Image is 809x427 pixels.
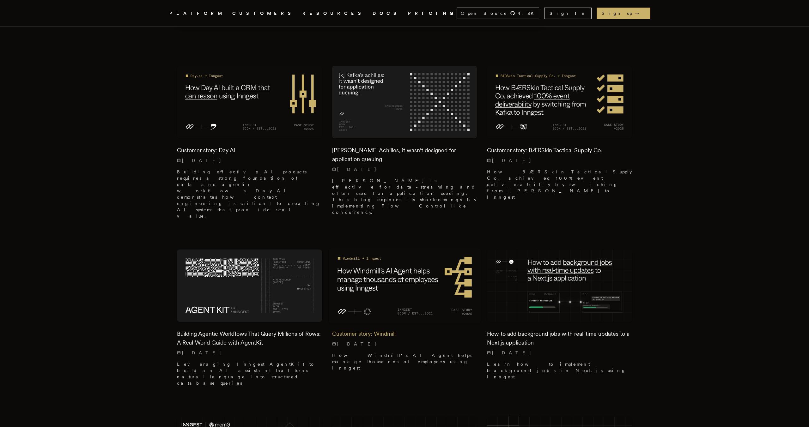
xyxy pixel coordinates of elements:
[487,361,632,380] p: Learn how to implement background jobs in Next.js using Inngest.
[487,250,632,322] img: Featured image for How to add background jobs with real-time updates to a Next.js application blo...
[332,250,477,376] a: Featured image for Customer story: Windmill blog postCustomer story: Windmill[DATE] How Windmill'...
[177,157,322,164] p: [DATE]
[302,9,365,17] button: RESOURCES
[635,10,645,16] span: →
[332,329,477,338] h2: Customer story: Windmill
[487,66,632,205] a: Featured image for Customer story: BÆRSkin Tactical Supply Co. blog postCustomer story: BÆRSkin T...
[177,329,322,347] h2: Building Agentic Workflows That Query Millions of Rows: A Real-World Guide with AgentKit
[332,341,477,347] p: [DATE]
[487,329,632,347] h2: How to add background jobs with real-time updates to a Next.js application
[332,146,477,164] h2: [PERSON_NAME] Achilles, it wasn't designed for application queuing
[232,9,295,17] a: CUSTOMERS
[487,66,632,138] img: Featured image for Customer story: BÆRSkin Tactical Supply Co. blog post
[177,361,322,386] p: Leveraging Inngest AgentKit to build an AI assistant that turns natural language into structured ...
[544,8,592,19] a: Sign In
[177,66,322,224] a: Featured image for Customer story: Day AI blog postCustomer story: Day AI[DATE] Building effectiv...
[373,9,400,17] a: DOCS
[169,9,225,17] button: PLATFORM
[332,177,477,215] p: [PERSON_NAME] is effective for data-streaming and often used for application queuing. This blog e...
[177,250,322,391] a: Featured image for Building Agentic Workflows That Query Millions of Rows: A Real-World Guide wit...
[332,166,477,172] p: [DATE]
[487,169,632,200] p: How BÆRSkin Tactical Supply Co. achieved 100% event deliverability by switching from [PERSON_NAME...
[487,157,632,164] p: [DATE]
[177,169,322,219] p: Building effective AI products requires a strong foundation of data and agentic workflows. Day AI...
[332,66,477,220] a: Featured image for Kafka's Achilles, it wasn't designed for application queuing blog post[PERSON_...
[461,10,508,16] span: Open Source
[597,8,650,19] a: Sign up
[177,146,322,155] h2: Customer story: Day AI
[487,250,632,385] a: Featured image for How to add background jobs with real-time updates to a Next.js application blo...
[177,66,322,138] img: Featured image for Customer story: Day AI blog post
[332,352,477,371] p: How Windmill's AI Agent helps manage thousands of employees using Inngest
[487,146,632,155] h2: Customer story: BÆRSkin Tactical Supply Co.
[177,250,322,322] img: Featured image for Building Agentic Workflows That Query Millions of Rows: A Real-World Guide wit...
[408,9,457,17] a: PRICING
[518,10,538,16] span: 4.3 K
[332,66,477,138] img: Featured image for Kafka's Achilles, it wasn't designed for application queuing blog post
[177,350,322,356] p: [DATE]
[487,350,632,356] p: [DATE]
[328,248,481,324] img: Featured image for Customer story: Windmill blog post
